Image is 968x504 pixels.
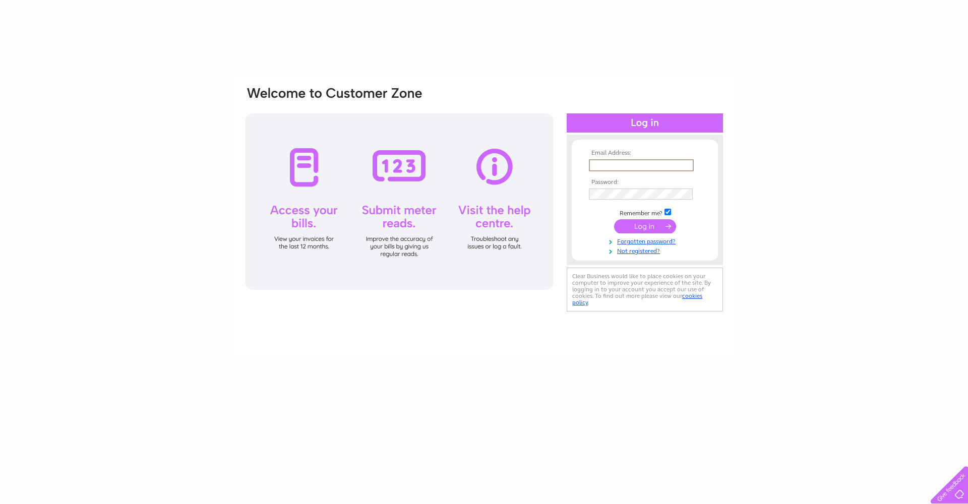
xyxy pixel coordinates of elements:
[589,236,703,245] a: Forgotten password?
[586,150,703,157] th: Email Address:
[572,292,702,306] a: cookies policy
[586,207,703,217] td: Remember me?
[586,179,703,186] th: Password:
[589,245,703,255] a: Not registered?
[614,219,676,233] input: Submit
[567,268,723,311] div: Clear Business would like to place cookies on your computer to improve your experience of the sit...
